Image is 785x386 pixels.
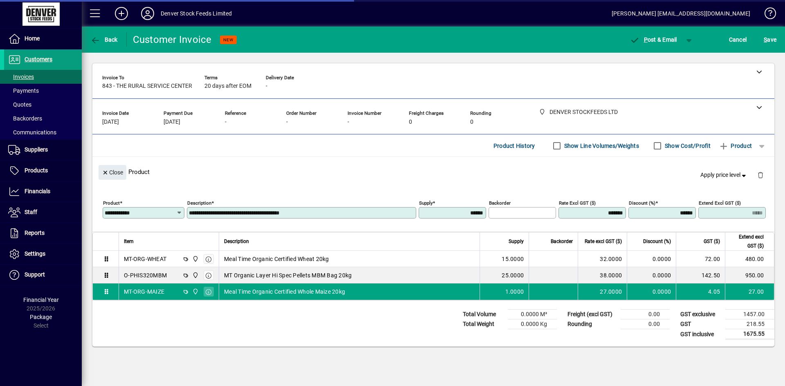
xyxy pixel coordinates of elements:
span: Item [124,237,134,246]
mat-label: Extend excl GST ($) [699,200,741,206]
span: ost & Email [630,36,677,43]
button: Post & Email [626,32,681,47]
button: Profile [135,6,161,21]
span: S [764,36,767,43]
a: Home [4,29,82,49]
td: 950.00 [725,267,774,283]
div: 27.0000 [583,288,622,296]
span: Products [25,167,48,174]
span: 15.0000 [502,255,524,263]
button: Add [108,6,135,21]
a: Settings [4,244,82,264]
span: - [348,119,349,125]
div: MT-ORG-WHEAT [124,255,166,263]
a: Products [4,161,82,181]
td: 72.00 [676,251,725,267]
span: Settings [25,250,45,257]
a: Knowledge Base [758,2,775,28]
span: Description [224,237,249,246]
span: Extend excl GST ($) [730,232,764,250]
td: 0.0000 [627,251,676,267]
span: 0 [470,119,473,125]
span: Product History [493,139,535,152]
a: Payments [4,84,82,98]
span: DENVER STOCKFEEDS LTD [190,271,200,280]
td: Rounding [563,319,621,329]
span: - [286,119,288,125]
button: Save [762,32,778,47]
td: 0.00 [621,310,670,319]
td: 1457.00 [725,310,774,319]
mat-label: Supply [419,200,433,206]
button: Product [715,138,756,153]
mat-label: Rate excl GST ($) [559,200,596,206]
td: 0.0000 Kg [508,319,557,329]
span: Meal Time Organic Certified Wheat 20kg [224,255,329,263]
span: DENVER STOCKFEEDS LTD [190,287,200,296]
span: Supply [509,237,524,246]
span: [DATE] [102,119,119,125]
td: Total Volume [459,310,508,319]
span: 843 - THE RURAL SERVICE CENTER [102,83,192,89]
span: Cancel [729,33,747,46]
div: Denver Stock Feeds Limited [161,7,232,20]
a: Backorders [4,112,82,125]
span: Suppliers [25,146,48,153]
td: Total Weight [459,319,508,329]
td: Freight (excl GST) [563,310,621,319]
td: 0.0000 M³ [508,310,557,319]
span: - [225,119,227,125]
div: Product [92,157,774,187]
td: 0.0000 [627,267,676,283]
span: - [266,83,267,89]
span: MT Organic Layer Hi Spec Pellets MBM Bag 20kg [224,271,352,279]
button: Close [99,165,126,180]
span: 0 [409,119,412,125]
mat-label: Discount (%) [629,200,655,206]
span: Discount (%) [643,237,671,246]
span: Staff [25,209,37,215]
div: 38.0000 [583,271,622,279]
span: GST ($) [704,237,720,246]
span: 20 days after EOM [204,83,251,89]
a: Financials [4,181,82,202]
span: 1.0000 [505,288,524,296]
button: Cancel [727,32,749,47]
td: 1675.55 [725,329,774,339]
td: 0.00 [621,319,670,329]
span: Home [25,35,40,42]
span: Communications [8,129,56,136]
a: Quotes [4,98,82,112]
span: Support [25,271,45,278]
td: 218.55 [725,319,774,329]
span: NEW [223,37,233,42]
span: Quotes [8,101,31,108]
span: Product [719,139,752,152]
span: Close [102,166,123,179]
a: Communications [4,125,82,139]
td: GST exclusive [676,310,725,319]
span: Back [90,36,118,43]
a: Invoices [4,70,82,84]
app-page-header-button: Back [82,32,127,47]
div: 32.0000 [583,255,622,263]
span: Payments [8,87,39,94]
div: MT-ORG-MAIZE [124,288,164,296]
button: Back [88,32,120,47]
app-page-header-button: Delete [751,171,770,178]
span: Apply price level [700,171,748,179]
app-page-header-button: Close [96,168,128,176]
label: Show Line Volumes/Weights [563,142,639,150]
td: 27.00 [725,283,774,300]
span: ave [764,33,776,46]
td: 4.05 [676,283,725,300]
span: Meal Time Organic Certified Whole Maize 20kg [224,288,345,296]
a: Suppliers [4,140,82,160]
span: DENVER STOCKFEEDS LTD [190,254,200,263]
span: Financials [25,188,50,194]
span: Backorders [8,115,42,122]
span: Financial Year [23,297,59,303]
span: Customers [25,56,52,62]
mat-label: Backorder [489,200,511,206]
td: 480.00 [725,251,774,267]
